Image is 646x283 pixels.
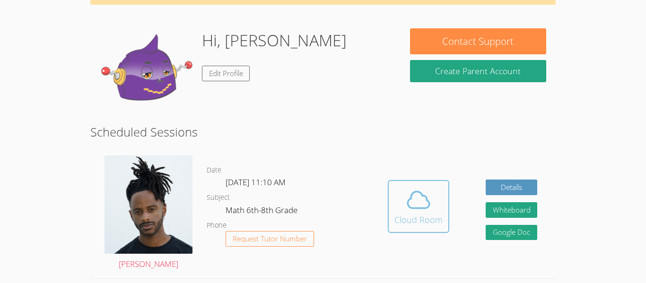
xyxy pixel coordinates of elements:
a: Google Doc [486,225,538,240]
h1: Hi, [PERSON_NAME] [202,28,347,52]
img: Portrait.jpg [105,155,192,253]
img: default.png [100,28,194,123]
button: Request Tutor Number [226,231,314,247]
button: Whiteboard [486,202,538,218]
a: Details [486,180,538,195]
span: [DATE] 11:10 AM [226,177,286,188]
dt: Date [207,164,221,176]
span: Request Tutor Number [233,235,307,242]
div: Cloud Room [394,213,443,226]
h2: Scheduled Sessions [90,123,556,141]
dd: Math 6th-8th Grade [226,204,299,220]
button: Contact Support [410,28,546,54]
a: [PERSON_NAME] [105,155,192,271]
button: Create Parent Account [410,60,546,82]
a: Edit Profile [202,66,250,81]
dt: Phone [207,220,227,232]
button: Cloud Room [388,180,449,233]
dt: Subject [207,192,230,204]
